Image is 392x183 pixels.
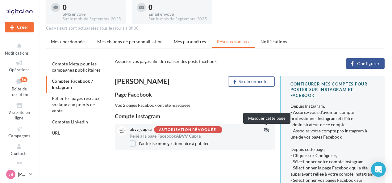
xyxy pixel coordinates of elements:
[159,128,216,132] div: Autorisation révoquée
[46,26,385,31] div: Ces valeurs sont actualisées tous les jours à 8h00
[52,61,101,73] span: Compte Meta pour les campagnes publicitaires
[5,22,34,32] div: Nouvelle campagne
[5,22,34,32] button: Créer
[228,76,275,87] button: Se déconnecter
[63,16,121,22] div: Sur le mois de Septembre 2025
[371,162,386,177] div: Open Intercom Messenger
[63,4,121,11] div: 0
[115,59,217,64] span: Associez vos pages afin de réaliser des posts facebook
[174,39,206,44] span: Mes paramètres
[5,124,34,139] a: Campagnes
[52,119,88,124] span: Comptes LinkedIn
[130,140,209,147] label: J'autorise mon gestionnaire à publier
[9,67,30,72] span: Opérations
[261,39,287,44] span: Notifications
[5,160,34,175] a: Médiathèque
[5,76,34,98] a: Boîte de réception86
[148,12,207,16] div: Email envoyé
[346,58,385,69] button: Configurer
[148,16,207,22] div: Sur le mois de Septembre 2025
[243,113,290,124] div: Masquer cette page
[5,142,34,157] a: Contacts
[5,168,34,180] a: JB [PERSON_NAME]
[148,4,207,11] div: 0
[20,77,27,82] div: 86
[8,110,30,121] span: Visibilité en ligne
[5,58,34,73] a: Opérations
[18,171,27,177] p: [PERSON_NAME]
[8,133,30,138] span: Campagnes
[5,51,29,56] span: Notifications
[5,101,34,122] a: Visibilité en ligne
[11,151,28,156] span: Contacts
[9,171,13,177] span: JB
[10,86,28,97] span: Boîte de réception
[52,96,99,113] span: Relier les pages réseaux sociaux aux points de vente
[115,92,275,97] div: Page Facebook
[176,133,201,139] span: ABVV Cupra
[115,78,192,85] div: [PERSON_NAME]
[357,61,380,66] span: Configurer
[52,130,60,135] span: URL
[115,102,275,108] div: Vos 2 pages Facebook ont été masquées
[115,113,275,119] div: Compte Instagram
[290,81,375,98] div: CONFIGURER MES COMPTES POUR POSTER sur instagram et facebook
[97,39,163,44] span: Mes champs de personnalisation
[130,133,272,139] div: Relié à la page Facebook
[63,12,121,16] div: SMS envoyé
[51,39,86,44] span: Mes coordonnées
[130,127,152,132] span: abvv_cupra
